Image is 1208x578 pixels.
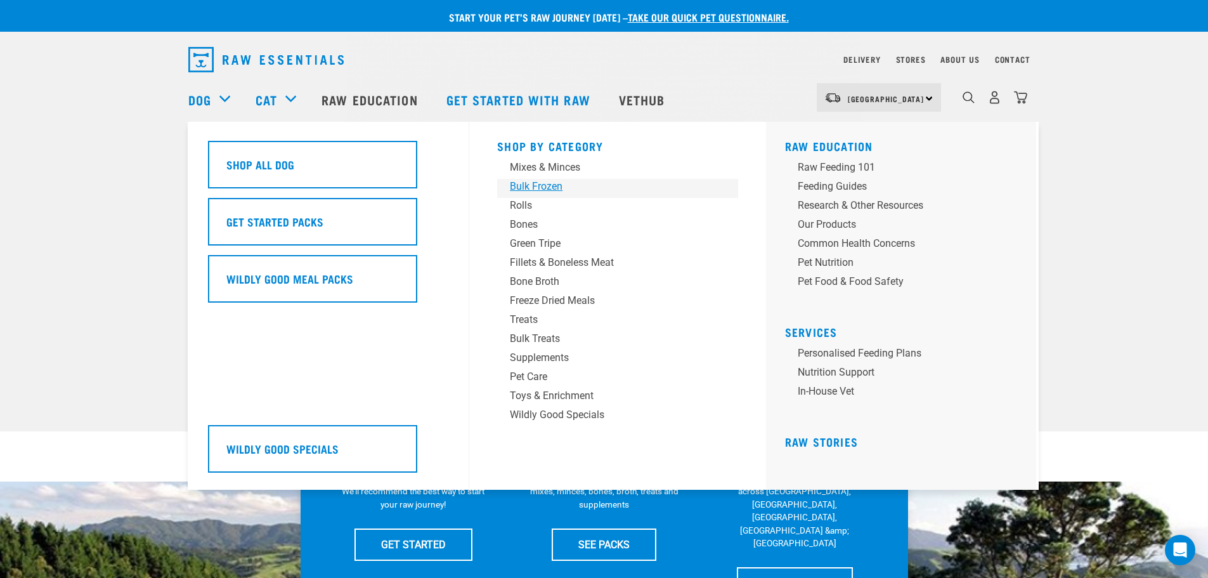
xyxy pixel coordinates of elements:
[226,156,294,173] h5: Shop All Dog
[354,529,472,560] a: GET STARTED
[785,346,1026,365] a: Personalised Feeding Plans
[510,350,708,365] div: Supplements
[1165,535,1195,565] div: Open Intercom Messenger
[798,236,996,251] div: Common Health Concerns
[510,312,708,327] div: Treats
[226,440,339,457] h5: Wildly Good Specials
[896,57,926,62] a: Stores
[785,179,1026,198] a: Feeding Guides
[606,74,681,125] a: Vethub
[798,217,996,232] div: Our Products
[226,270,353,287] h5: Wildly Good Meal Packs
[720,459,869,550] p: We have 17 stores specialising in raw pet food &amp; nutritional advice across [GEOGRAPHIC_DATA],...
[785,217,1026,236] a: Our Products
[497,140,738,150] h5: Shop By Category
[510,236,708,251] div: Green Tripe
[798,160,996,175] div: Raw Feeding 101
[256,90,277,109] a: Cat
[497,312,738,331] a: Treats
[510,331,708,346] div: Bulk Treats
[963,91,975,103] img: home-icon-1@2x.png
[188,47,344,72] img: Raw Essentials Logo
[497,331,738,350] a: Bulk Treats
[848,96,925,101] span: [GEOGRAPHIC_DATA]
[188,90,211,109] a: Dog
[824,92,841,103] img: van-moving.png
[785,438,858,445] a: Raw Stories
[497,350,738,369] a: Supplements
[785,198,1026,217] a: Research & Other Resources
[798,255,996,270] div: Pet Nutrition
[988,91,1001,104] img: user.png
[510,198,708,213] div: Rolls
[434,74,606,125] a: Get started with Raw
[497,179,738,198] a: Bulk Frozen
[510,274,708,289] div: Bone Broth
[510,369,708,384] div: Pet Care
[497,160,738,179] a: Mixes & Minces
[208,255,449,312] a: Wildly Good Meal Packs
[226,213,323,230] h5: Get Started Packs
[785,274,1026,293] a: Pet Food & Food Safety
[510,255,708,270] div: Fillets & Boneless Meat
[497,369,738,388] a: Pet Care
[510,179,708,194] div: Bulk Frozen
[552,529,656,560] a: SEE PACKS
[798,274,996,289] div: Pet Food & Food Safety
[785,365,1026,384] a: Nutrition Support
[497,217,738,236] a: Bones
[497,274,738,293] a: Bone Broth
[785,325,1026,336] h5: Services
[208,425,449,482] a: Wildly Good Specials
[497,236,738,255] a: Green Tripe
[208,198,449,255] a: Get Started Packs
[785,255,1026,274] a: Pet Nutrition
[798,198,996,213] div: Research & Other Resources
[785,236,1026,255] a: Common Health Concerns
[1014,91,1027,104] img: home-icon@2x.png
[510,160,708,175] div: Mixes & Minces
[497,407,738,426] a: Wildly Good Specials
[995,57,1030,62] a: Contact
[785,384,1026,403] a: In-house vet
[497,293,738,312] a: Freeze Dried Meals
[178,42,1030,77] nav: dropdown navigation
[510,388,708,404] div: Toys & Enrichment
[785,160,1026,179] a: Raw Feeding 101
[510,407,708,423] div: Wildly Good Specials
[785,143,873,149] a: Raw Education
[208,141,449,198] a: Shop All Dog
[510,217,708,232] div: Bones
[510,293,708,308] div: Freeze Dried Meals
[940,57,979,62] a: About Us
[497,388,738,407] a: Toys & Enrichment
[309,74,433,125] a: Raw Education
[628,14,789,20] a: take our quick pet questionnaire.
[497,198,738,217] a: Rolls
[843,57,880,62] a: Delivery
[497,255,738,274] a: Fillets & Boneless Meat
[798,179,996,194] div: Feeding Guides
